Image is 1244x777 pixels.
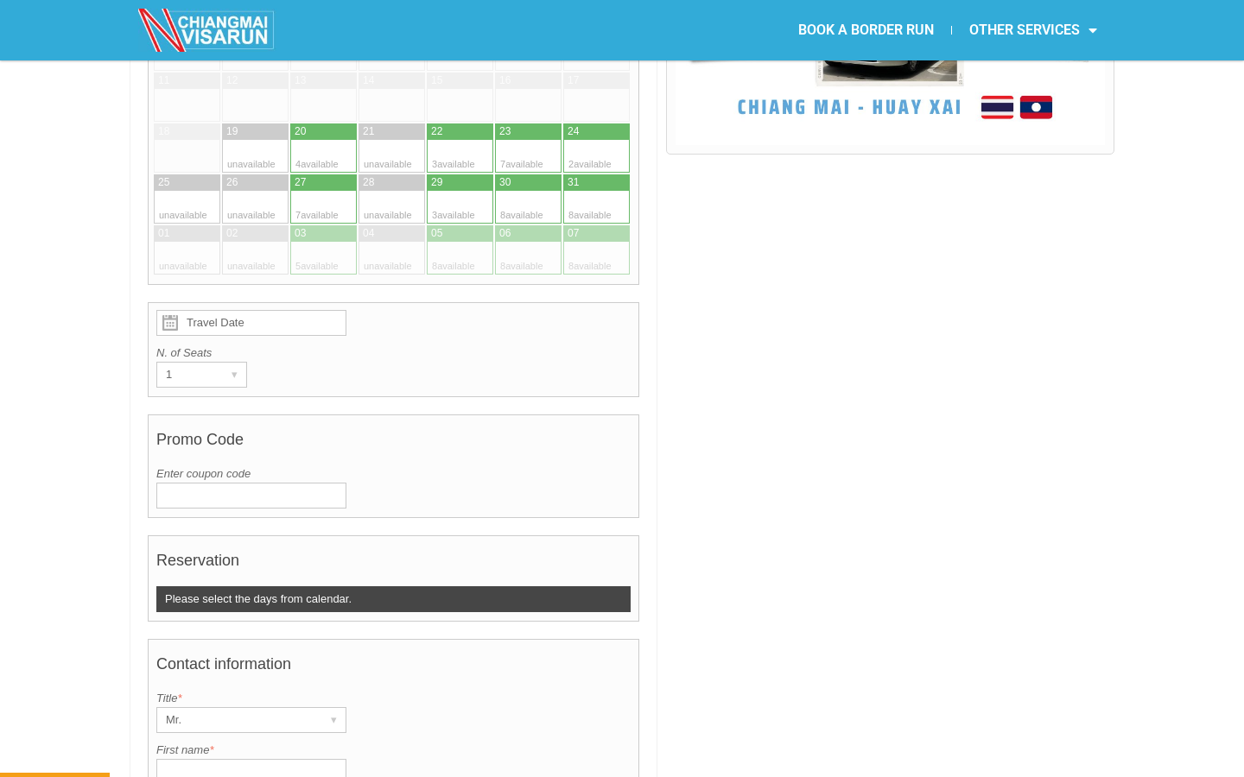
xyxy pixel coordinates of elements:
[156,465,631,483] label: Enter coupon code
[781,10,951,50] a: BOOK A BORDER RUN
[226,124,238,139] div: 19
[158,175,169,190] div: 25
[157,363,213,387] div: 1
[156,543,631,586] h4: Reservation
[321,708,346,732] div: ▾
[158,73,169,88] div: 11
[363,226,374,241] div: 04
[226,175,238,190] div: 26
[226,73,238,88] div: 12
[431,124,442,139] div: 22
[568,175,579,190] div: 31
[622,10,1114,50] nav: Menu
[295,73,306,88] div: 13
[222,363,246,387] div: ▾
[156,647,631,690] h4: Contact information
[156,742,631,759] label: First name
[363,175,374,190] div: 28
[499,175,511,190] div: 30
[431,226,442,241] div: 05
[158,124,169,139] div: 18
[158,226,169,241] div: 01
[431,175,442,190] div: 29
[568,73,579,88] div: 17
[363,124,374,139] div: 21
[568,124,579,139] div: 24
[568,226,579,241] div: 07
[499,226,511,241] div: 06
[295,226,306,241] div: 03
[157,708,313,732] div: Mr.
[363,73,374,88] div: 14
[295,175,306,190] div: 27
[156,422,631,465] h4: Promo Code
[156,344,631,362] label: N. of Seats
[952,10,1114,50] a: OTHER SERVICES
[156,690,631,707] label: Title
[156,586,631,612] div: Please select the days from calendar.
[295,124,306,139] div: 20
[431,73,442,88] div: 15
[499,73,511,88] div: 16
[226,226,238,241] div: 02
[499,124,511,139] div: 23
